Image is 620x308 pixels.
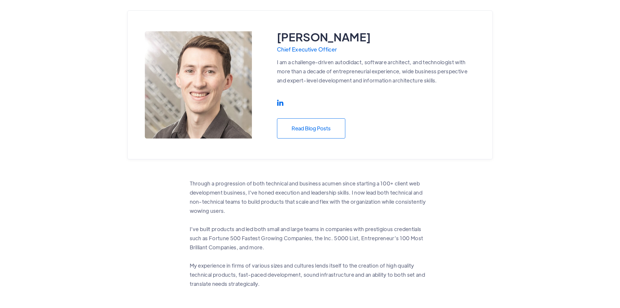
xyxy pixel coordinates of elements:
[277,98,283,107] a: 
[277,29,475,44] h1: [PERSON_NAME]
[277,46,475,52] div: Chief Executive Officer
[512,238,620,308] iframe: Chat Widget
[190,179,431,288] p: Through a progression of both technical and business acumen since starting a 100+ client web deve...
[277,58,475,85] p: I am a challenge-driven autodidact, software architect, and technologist with more than a decade ...
[277,118,345,139] a: Read Blog Posts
